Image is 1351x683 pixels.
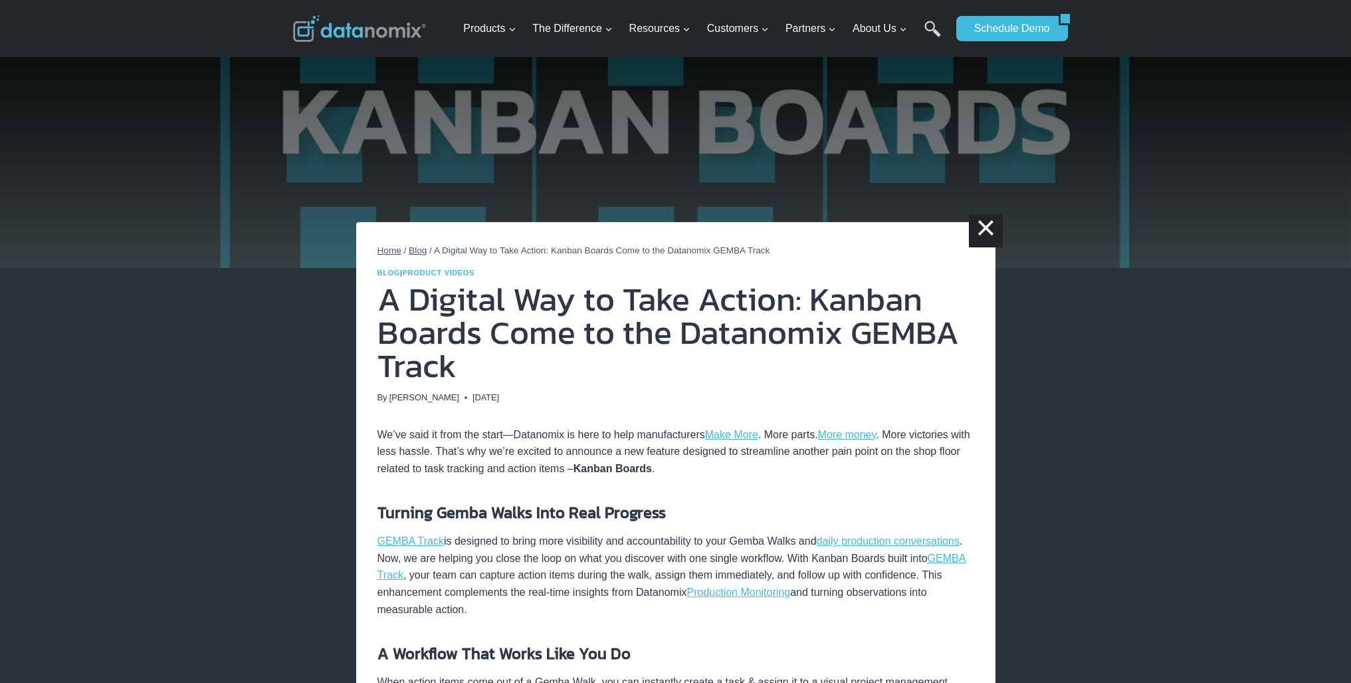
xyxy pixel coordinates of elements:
a: Home [377,245,401,255]
img: Datanomix [293,15,426,42]
nav: Primary Navigation [458,7,950,51]
strong: Turning Gemba Walks Into Real Progress [377,501,666,524]
span: Products [463,20,516,37]
span: Partners [785,20,836,37]
span: About Us [853,20,907,37]
span: / [429,245,432,255]
span: | [377,269,475,277]
span: Resources [629,20,690,37]
a: Production Monitoring [686,587,790,598]
strong: A Workflow That Works Like You Do [377,642,631,665]
a: daily production conversations [817,535,960,547]
span: The Difference [532,20,613,37]
a: Product Videos [403,269,475,277]
a: Search [924,21,941,51]
a: × [969,214,1002,247]
span: By [377,391,387,404]
p: We’ve said it from the start—Datanomix is here to help manufacturers . More parts. . More victori... [377,426,974,478]
a: Make More [705,429,758,440]
a: [PERSON_NAME] [389,392,459,402]
a: More money [818,429,877,440]
a: Blog [377,269,401,277]
a: GEMBA Track [377,535,444,547]
span: / [404,245,407,255]
time: [DATE] [472,391,499,404]
p: is designed to bring more visibility and accountability to your Gemba Walks and . Now, we are hel... [377,533,974,618]
span: Customers [707,20,769,37]
span: A Digital Way to Take Action: Kanban Boards Come to the Datanomix GEMBA Track [434,245,770,255]
h1: A Digital Way to Take Action: Kanban Boards Come to the Datanomix GEMBA Track [377,283,974,382]
strong: Kanban Boards [573,463,652,474]
nav: Breadcrumbs [377,243,974,258]
a: Blog [409,245,427,255]
a: Schedule Demo [956,16,1059,41]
